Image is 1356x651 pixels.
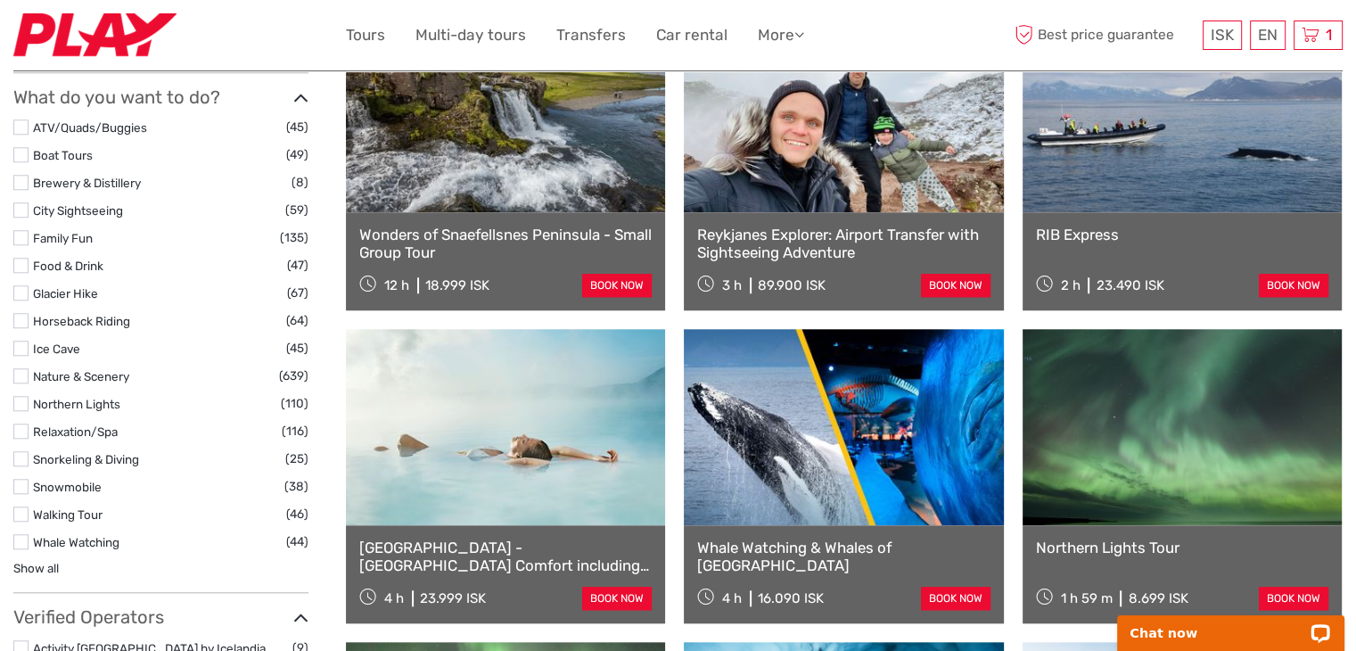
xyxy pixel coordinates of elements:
a: Show all [13,561,59,575]
span: (46) [286,504,308,524]
a: Glacier Hike [33,286,98,301]
h3: What do you want to do? [13,87,308,108]
div: 8.699 ISK [1128,590,1188,606]
a: Car rental [656,22,727,48]
a: Transfers [556,22,626,48]
span: 4 h [384,590,404,606]
span: (45) [286,117,308,137]
span: 3 h [722,277,742,293]
div: 89.900 ISK [758,277,826,293]
div: 16.090 ISK [758,590,824,606]
a: book now [1259,274,1328,297]
a: book now [582,587,652,610]
span: (110) [281,393,308,414]
span: 12 h [384,277,409,293]
span: 1 h 59 m [1060,590,1112,606]
span: (59) [285,200,308,220]
a: Ice Cave [33,342,80,356]
span: (38) [284,476,308,497]
a: Walking Tour [33,507,103,522]
a: book now [921,587,990,610]
a: Multi-day tours [415,22,526,48]
a: Snorkeling & Diving [33,452,139,466]
div: 23.490 ISK [1096,277,1163,293]
a: Relaxation/Spa [33,424,118,439]
a: More [758,22,804,48]
iframe: LiveChat chat widget [1105,595,1356,651]
span: (639) [279,366,308,386]
a: Northern Lights [33,397,120,411]
span: (67) [287,283,308,303]
span: (64) [286,310,308,331]
a: Tours [346,22,385,48]
a: Whale Watching [33,535,119,549]
span: 4 h [722,590,742,606]
span: (49) [286,144,308,165]
a: book now [1259,587,1328,610]
a: ATV/Quads/Buggies [33,120,147,135]
a: Whale Watching & Whales of [GEOGRAPHIC_DATA] [697,539,990,575]
span: (25) [285,449,308,469]
a: City Sightseeing [33,203,123,218]
a: book now [582,274,652,297]
div: 18.999 ISK [425,277,489,293]
div: 23.999 ISK [420,590,486,606]
span: (8) [292,172,308,193]
img: Fly Play [13,13,177,57]
a: Horseback Riding [33,314,130,328]
a: Northern Lights Tour [1036,539,1328,556]
h3: Verified Operators [13,606,308,628]
span: (116) [282,421,308,441]
a: RIB Express [1036,226,1328,243]
a: Nature & Scenery [33,369,129,383]
span: (135) [280,227,308,248]
a: Snowmobile [33,480,102,494]
span: (47) [287,255,308,276]
span: ISK [1211,26,1234,44]
a: Family Fun [33,231,93,245]
a: Boat Tours [33,148,93,162]
a: book now [921,274,990,297]
span: 2 h [1060,277,1080,293]
a: Wonders of Snaefellsnes Peninsula - Small Group Tour [359,226,652,262]
span: 1 [1323,26,1335,44]
span: Best price guarantee [1010,21,1198,50]
span: (44) [286,532,308,552]
div: EN [1250,21,1286,50]
a: Brewery & Distillery [33,176,141,190]
a: [GEOGRAPHIC_DATA] - [GEOGRAPHIC_DATA] Comfort including admission [359,539,652,575]
span: (45) [286,338,308,358]
a: Food & Drink [33,259,103,273]
a: Reykjanes Explorer: Airport Transfer with Sightseeing Adventure [697,226,990,262]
